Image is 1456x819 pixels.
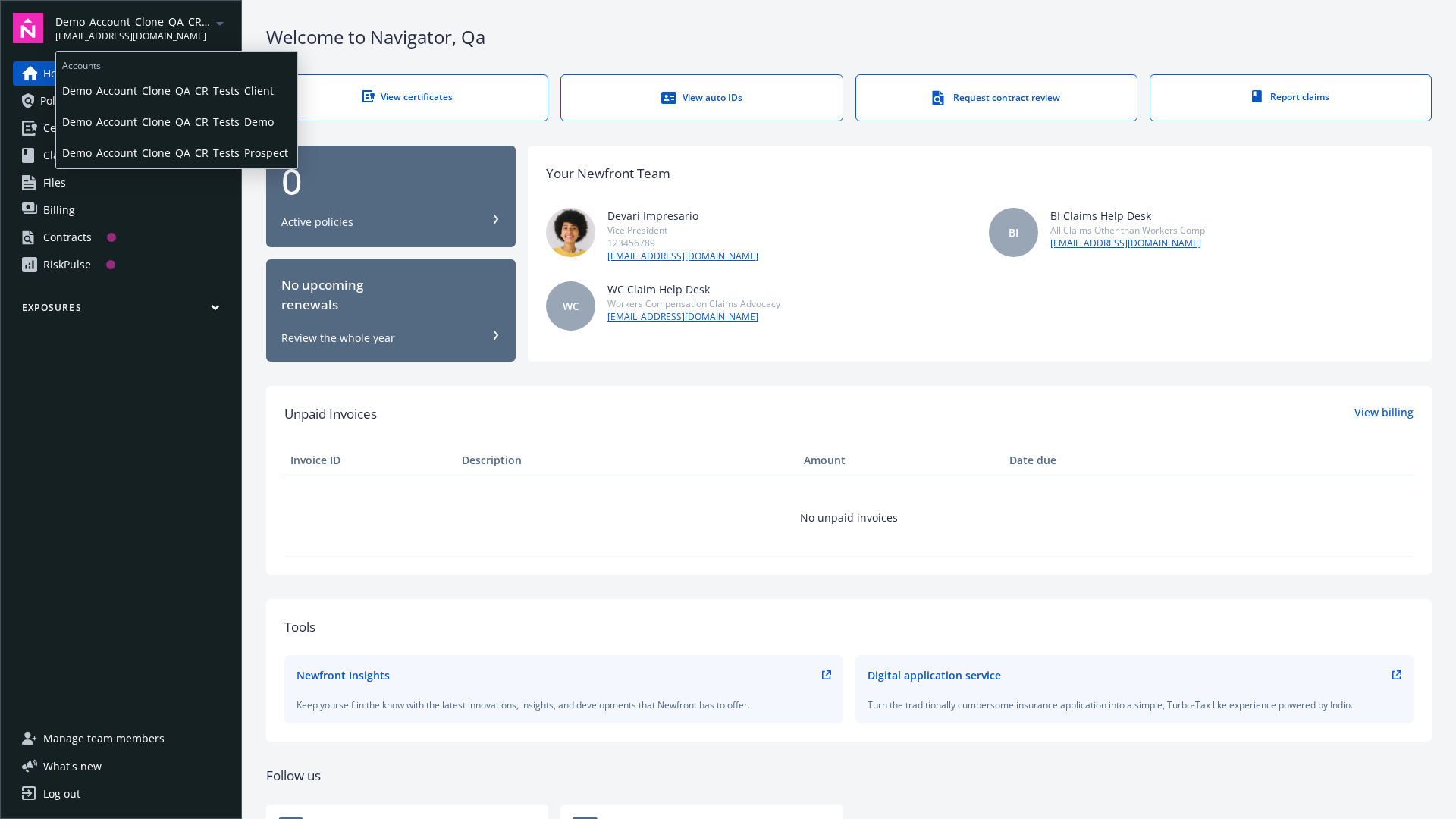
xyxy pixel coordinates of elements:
[607,281,780,297] div: WC Claim Help Desk
[40,89,78,113] span: Policies
[284,617,1414,637] div: Tools
[55,30,211,43] span: [EMAIL_ADDRESS][DOMAIN_NAME]
[43,782,80,806] div: Log out
[266,74,548,121] a: View certificates
[546,208,595,257] img: photo
[456,442,798,479] th: Description
[284,442,456,479] th: Invoice ID
[13,116,229,140] a: Certificates
[13,726,229,751] a: Manage team members
[607,310,780,324] a: [EMAIL_ADDRESS][DOMAIN_NAME]
[13,13,43,43] img: navigator-logo.svg
[13,61,229,86] a: Home
[43,758,102,774] span: What ' s new
[55,13,229,43] button: Demo_Account_Clone_QA_CR_Tests_Prospect[EMAIL_ADDRESS][DOMAIN_NAME]arrowDropDown
[591,90,811,105] div: View auto IDs
[284,479,1414,556] td: No unpaid invoices
[560,74,843,121] a: View auto IDs
[297,698,831,711] div: Keep yourself in the know with the latest innovations, insights, and developments that Newfront h...
[62,75,291,106] span: Demo_Account_Clone_QA_CR_Tests_Client
[13,253,229,277] a: RiskPulse
[13,171,229,195] a: Files
[56,52,297,75] span: Accounts
[281,163,500,199] div: 0
[43,116,100,140] span: Certificates
[55,14,211,30] span: Demo_Account_Clone_QA_CR_Tests_Prospect
[855,74,1137,121] a: Request contract review
[546,164,670,184] div: Your Newfront Team
[43,171,66,195] span: Files
[798,442,1003,479] th: Amount
[13,758,126,774] button: What's new
[13,143,229,168] a: Claims
[43,198,75,222] span: Billing
[266,146,516,248] button: 0Active policies
[607,208,758,224] div: Devari Impresario
[13,89,229,113] a: Policies
[297,90,517,103] div: View certificates
[868,667,1001,683] div: Digital application service
[886,90,1106,105] div: Request contract review
[1181,90,1401,103] div: Report claims
[43,253,91,277] div: RiskPulse
[1150,74,1432,121] a: Report claims
[1050,208,1205,224] div: BI Claims Help Desk
[284,404,377,424] span: Unpaid Invoices
[607,224,758,237] div: Vice President
[297,667,390,683] div: Newfront Insights
[868,698,1402,711] div: Turn the traditionally cumbersome insurance application into a simple, Turbo-Tax like experience ...
[62,137,291,168] span: Demo_Account_Clone_QA_CR_Tests_Prospect
[607,249,758,263] a: [EMAIL_ADDRESS][DOMAIN_NAME]
[1003,442,1175,479] th: Date due
[13,225,229,249] a: Contracts
[266,259,516,362] button: No upcomingrenewalsReview the whole year
[62,106,291,137] span: Demo_Account_Clone_QA_CR_Tests_Demo
[1050,237,1205,250] a: [EMAIL_ADDRESS][DOMAIN_NAME]
[43,143,77,168] span: Claims
[281,215,353,230] div: Active policies
[607,297,780,310] div: Workers Compensation Claims Advocacy
[607,237,758,249] div: 123456789
[1050,224,1205,237] div: All Claims Other than Workers Comp
[13,301,229,320] button: Exposures
[563,298,579,314] span: WC
[211,14,229,32] a: arrowDropDown
[43,225,92,249] div: Contracts
[1354,404,1414,424] a: View billing
[266,766,1432,786] div: Follow us
[281,275,500,315] div: No upcoming renewals
[281,331,395,346] div: Review the whole year
[266,24,1432,50] div: Welcome to Navigator , Qa
[1009,224,1018,240] span: BI
[13,198,229,222] a: Billing
[43,726,165,751] span: Manage team members
[43,61,73,86] span: Home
